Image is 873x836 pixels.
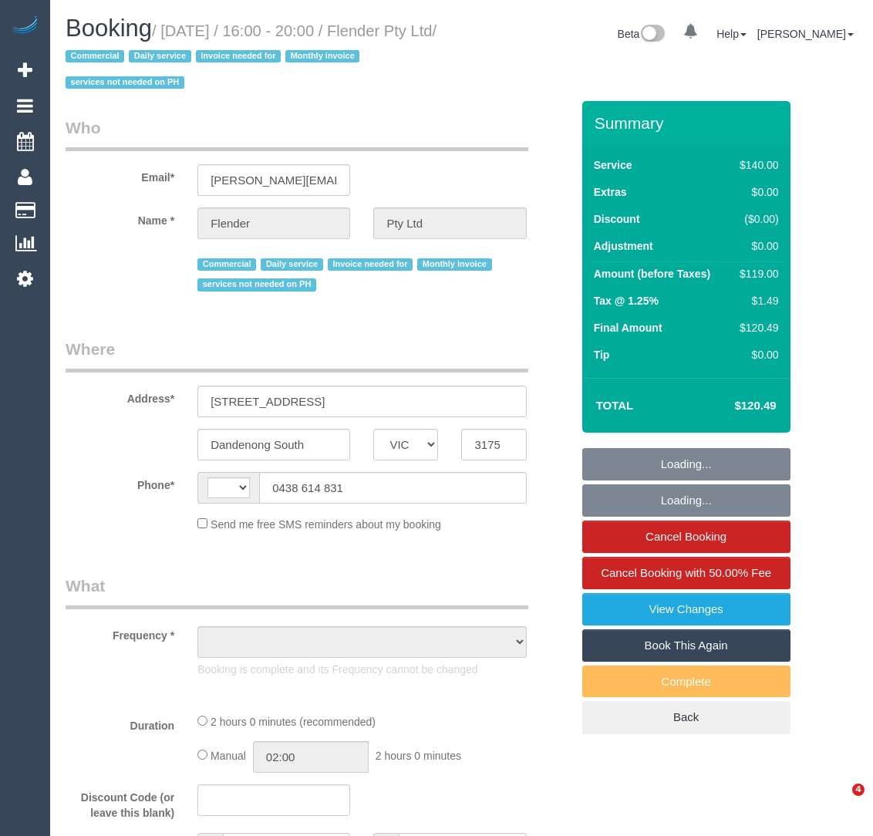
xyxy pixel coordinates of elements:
input: First Name* [197,207,350,239]
span: 4 [852,784,865,796]
label: Discount Code (or leave this blank) [54,784,186,821]
span: Cancel Booking with 50.00% Fee [601,566,771,579]
label: Tax @ 1.25% [594,293,659,308]
span: 2 hours 0 minutes [376,750,461,762]
a: [PERSON_NAME] [757,28,854,40]
label: Name * [54,207,186,228]
h3: Summary [595,114,783,132]
span: Daily service [261,258,322,271]
label: Discount [594,211,640,227]
iframe: Intercom live chat [821,784,858,821]
legend: What [66,575,528,609]
input: Email* [197,164,350,196]
span: Monthly invoice [285,50,359,62]
img: Automaid Logo [9,15,40,37]
label: Final Amount [594,320,662,335]
input: Last Name* [373,207,526,239]
div: $140.00 [733,157,778,173]
label: Adjustment [594,238,653,254]
div: $0.00 [733,238,778,254]
a: Back [582,701,790,733]
a: Book This Again [582,629,790,662]
img: New interface [639,25,665,45]
span: / [66,22,436,92]
label: Phone* [54,472,186,493]
a: Cancel Booking with 50.00% Fee [582,557,790,589]
span: Daily service [129,50,190,62]
div: ($0.00) [733,211,778,227]
span: 2 hours 0 minutes (recommended) [211,716,376,728]
span: Invoice needed for [328,258,413,271]
label: Frequency * [54,622,186,643]
span: Invoice needed for [196,50,281,62]
div: $0.00 [733,347,778,362]
span: services not needed on PH [66,76,184,89]
label: Extras [594,184,627,200]
span: Commercial [197,258,256,271]
p: Booking is complete and its Frequency cannot be changed [197,662,526,677]
span: Monthly invoice [417,258,491,271]
input: Phone* [259,472,526,504]
label: Email* [54,164,186,185]
label: Service [594,157,632,173]
span: Send me free SMS reminders about my booking [211,518,441,531]
a: Beta [618,28,666,40]
a: Cancel Booking [582,521,790,553]
div: $1.49 [733,293,778,308]
div: $0.00 [733,184,778,200]
div: $119.00 [733,266,778,281]
small: / [DATE] / 16:00 - 20:00 / Flender Pty Ltd [66,22,436,92]
label: Tip [594,347,610,362]
span: Booking [66,15,152,42]
label: Address* [54,386,186,406]
span: services not needed on PH [197,278,316,291]
a: View Changes [582,593,790,625]
span: Commercial [66,50,124,62]
strong: Total [596,399,634,412]
input: Post Code* [461,429,526,460]
input: Suburb* [197,429,350,460]
div: $120.49 [733,320,778,335]
span: Manual [211,750,246,762]
label: Duration [54,713,186,733]
legend: Who [66,116,528,151]
a: Help [716,28,747,40]
legend: Where [66,338,528,372]
h4: $120.49 [688,399,776,413]
label: Amount (before Taxes) [594,266,710,281]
